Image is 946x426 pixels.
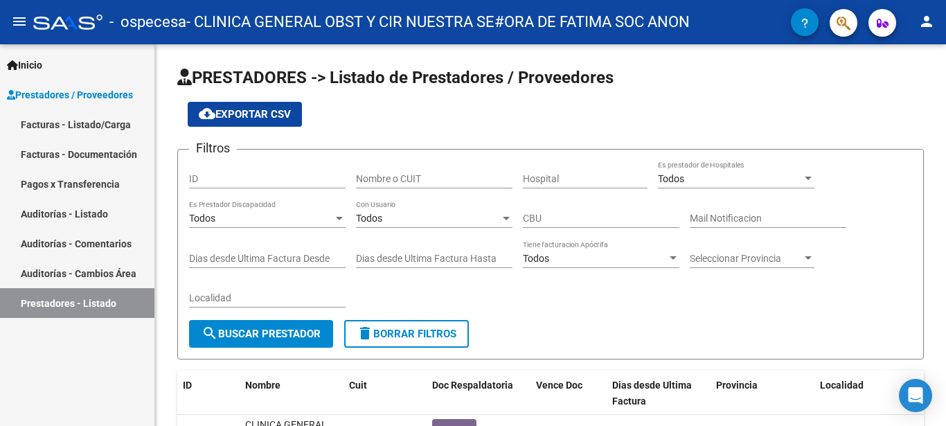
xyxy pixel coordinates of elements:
span: Nombre [245,380,280,391]
span: Vence Doc [536,380,582,391]
span: Todos [658,173,684,184]
datatable-header-cell: Localidad [814,371,918,416]
span: Dias desde Ultima Factura [612,380,692,407]
span: ID [183,380,192,391]
span: Exportar CSV [199,108,291,121]
mat-icon: menu [11,13,28,30]
span: Provincia [716,380,758,391]
button: Exportar CSV [188,102,302,127]
span: Todos [523,253,549,264]
datatable-header-cell: Doc Respaldatoria [427,371,530,416]
span: PRESTADORES -> Listado de Prestadores / Proveedores [177,68,614,87]
span: Borrar Filtros [357,328,456,340]
span: Todos [356,213,382,224]
mat-icon: person [918,13,935,30]
datatable-header-cell: Provincia [711,371,814,416]
div: Open Intercom Messenger [899,379,932,412]
datatable-header-cell: Cuit [343,371,427,416]
mat-icon: delete [357,325,373,341]
datatable-header-cell: Vence Doc [530,371,607,416]
h3: Filtros [189,139,237,158]
datatable-header-cell: ID [177,371,240,416]
span: Seleccionar Provincia [690,253,802,265]
span: Buscar Prestador [202,328,321,340]
span: Localidad [820,380,864,391]
span: - CLINICA GENERAL OBST Y CIR NUESTRA SE#ORA DE FATIMA SOC ANON [186,7,690,37]
button: Borrar Filtros [344,320,469,348]
button: Buscar Prestador [189,320,333,348]
span: Prestadores / Proveedores [7,87,133,103]
datatable-header-cell: Nombre [240,371,343,416]
datatable-header-cell: Dias desde Ultima Factura [607,371,711,416]
mat-icon: search [202,325,218,341]
span: Todos [189,213,215,224]
mat-icon: cloud_download [199,105,215,122]
span: Doc Respaldatoria [432,380,513,391]
span: Inicio [7,57,42,73]
span: - ospecesa [109,7,186,37]
span: Cuit [349,380,367,391]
